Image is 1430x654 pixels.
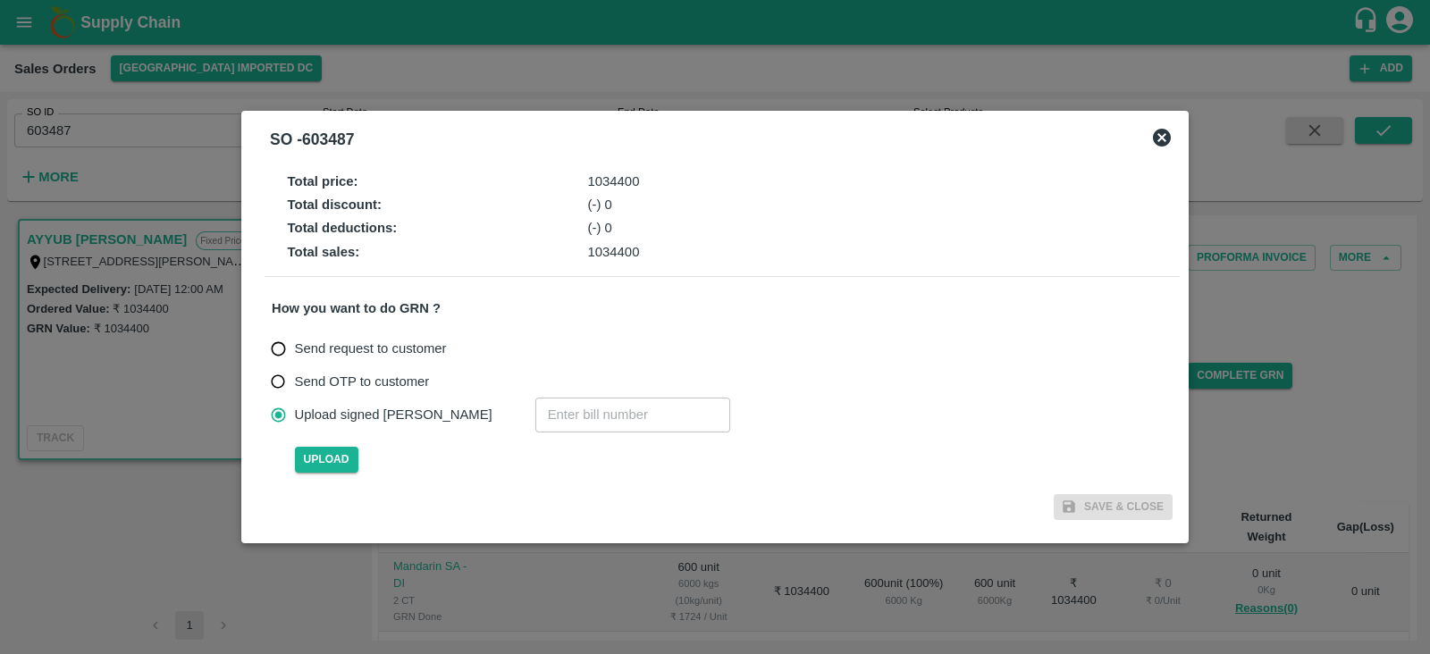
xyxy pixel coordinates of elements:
[288,197,382,212] strong: Total discount :
[295,405,492,424] span: Upload signed [PERSON_NAME]
[295,339,447,358] span: Send request to customer
[588,221,612,235] span: (-) 0
[270,127,354,152] div: SO - 603487
[295,372,430,391] span: Send OTP to customer
[288,221,398,235] strong: Total deductions :
[588,245,640,259] span: 1034400
[295,447,358,473] span: Upload
[288,245,360,259] strong: Total sales :
[535,398,730,432] input: Enter bill number
[588,197,612,212] span: (-) 0
[588,174,640,189] span: 1034400
[288,174,358,189] strong: Total price :
[272,301,441,315] strong: How you want to do GRN ?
